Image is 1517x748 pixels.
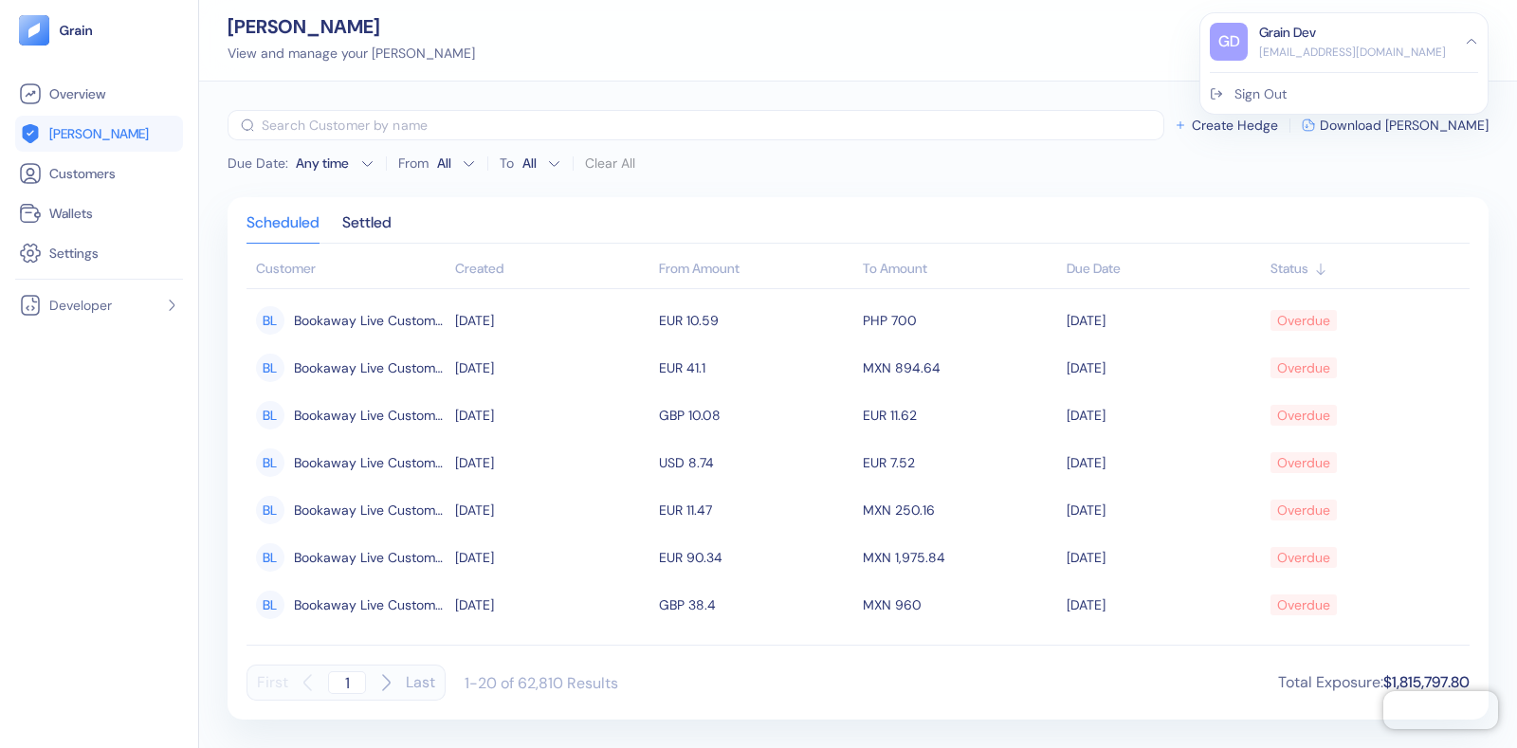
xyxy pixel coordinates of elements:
img: logo [59,24,94,37]
span: Bookaway Live Customer [294,352,446,384]
div: Total Exposure : [1278,671,1470,694]
div: BL [256,496,284,524]
span: Create Hedge [1192,119,1278,132]
span: [PERSON_NAME] [49,124,149,143]
td: MXN 250.16 [858,486,1062,534]
div: Overdue [1277,304,1330,337]
td: EUR 41.1 [654,344,858,392]
div: BL [256,448,284,477]
div: Overdue [1277,636,1330,668]
span: Developer [49,296,112,315]
div: BL [256,354,284,382]
span: Bookaway Live Customer [294,494,446,526]
a: Wallets [19,202,179,225]
div: View and manage your [PERSON_NAME] [228,44,475,64]
div: [PERSON_NAME] [228,17,475,36]
iframe: Chatra live chat [1383,691,1498,729]
span: Bookaway Live Customer [294,304,446,337]
button: First [257,665,288,701]
div: 1-20 of 62,810 Results [465,673,618,693]
div: Sign Out [1234,84,1287,104]
button: Due Date:Any time [228,154,375,173]
div: BL [256,306,284,335]
div: Settled [342,216,392,243]
div: Sort ascending [1270,259,1460,279]
td: [DATE] [1062,439,1266,486]
span: $1,815,797.80 [1383,672,1470,692]
td: [DATE] [450,486,654,534]
span: Bookaway Live Customer [294,447,446,479]
a: Overview [19,82,179,105]
td: EUR 11.62 [858,392,1062,439]
a: [PERSON_NAME] [19,122,179,145]
td: [DATE] [450,629,654,676]
td: [DATE] [1062,344,1266,392]
span: Overview [49,84,105,103]
td: [DATE] [450,439,654,486]
td: MXN 894.64 [858,344,1062,392]
button: Download [PERSON_NAME] [1302,119,1489,132]
input: Search Customer by name [262,110,1164,140]
td: GBP 38.4 [654,581,858,629]
td: EUR 11.47 [654,486,858,534]
td: EUR 227.23 [654,629,858,676]
td: EUR 7.52 [858,439,1062,486]
td: [DATE] [450,344,654,392]
td: EUR 90.34 [654,534,858,581]
td: [DATE] [1062,392,1266,439]
td: MXN 4,954.44 [858,629,1062,676]
th: From Amount [654,251,858,289]
td: PHP 700 [858,297,1062,344]
a: Settings [19,242,179,265]
div: Sort ascending [455,259,649,279]
td: [DATE] [1062,581,1266,629]
td: [DATE] [450,581,654,629]
span: Bookaway Live Customer [294,541,446,574]
div: Sort ascending [1067,259,1261,279]
a: Customers [19,162,179,185]
span: Due Date : [228,154,288,173]
div: Overdue [1277,447,1330,479]
td: USD 8.74 [654,439,858,486]
div: Grain Dev [1259,23,1316,43]
button: Create Hedge [1174,119,1278,132]
div: GD [1210,23,1248,61]
span: Bookaway Live Customer [294,636,446,668]
td: EUR 10.59 [654,297,858,344]
div: Scheduled [247,216,320,243]
td: MXN 960 [858,581,1062,629]
span: Bookaway Live Customer [294,589,446,621]
div: Any time [296,154,353,173]
span: Wallets [49,204,93,223]
span: Customers [49,164,116,183]
div: Overdue [1277,399,1330,431]
div: Overdue [1277,494,1330,526]
div: BL [256,591,284,619]
td: [DATE] [450,534,654,581]
span: Download [PERSON_NAME] [1320,119,1489,132]
div: Overdue [1277,541,1330,574]
td: [DATE] [1062,297,1266,344]
div: Overdue [1277,352,1330,384]
button: From [432,148,476,178]
td: GBP 10.08 [654,392,858,439]
span: Settings [49,244,99,263]
td: [DATE] [1062,486,1266,534]
label: To [500,156,514,170]
div: [EMAIL_ADDRESS][DOMAIN_NAME] [1259,44,1446,61]
div: BL [256,543,284,572]
td: MXN 1,975.84 [858,534,1062,581]
th: Customer [247,251,450,289]
span: Bookaway Live Customer [294,399,446,431]
button: Last [406,665,435,701]
label: From [398,156,429,170]
div: Overdue [1277,589,1330,621]
td: [DATE] [1062,534,1266,581]
td: [DATE] [1062,629,1266,676]
td: [DATE] [450,392,654,439]
div: BL [256,401,284,429]
td: [DATE] [450,297,654,344]
button: To [518,148,561,178]
img: logo-tablet-V2.svg [19,15,49,46]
